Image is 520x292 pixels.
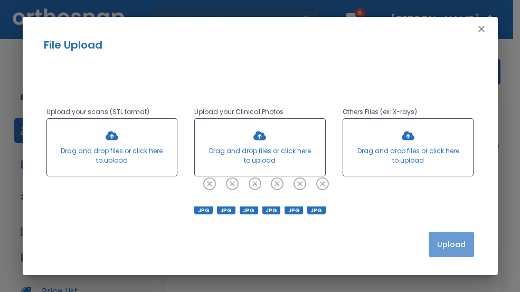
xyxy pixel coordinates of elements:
[429,232,474,257] button: Upload
[285,206,303,214] span: JPG
[44,37,477,53] h2: File Upload
[194,106,326,118] p: Upload your Clinical Photos
[217,206,235,214] span: JPG
[262,206,281,214] span: JPG
[240,206,258,214] span: JPG
[307,206,326,214] span: JPG
[343,106,474,118] p: Others Files (ex: X-rays)
[46,106,178,118] p: Upload your scans (STL format)
[194,206,213,214] span: JPG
